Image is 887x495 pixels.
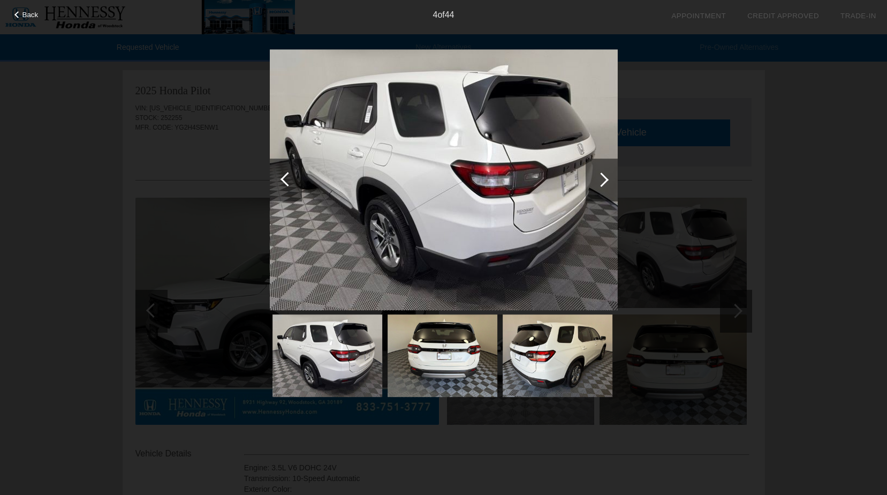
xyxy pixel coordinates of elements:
[747,12,819,20] a: Credit Approved
[270,49,618,311] img: e464ea3a-623a-4d7b-9d65-1425dbee9c9f.jpeg
[840,12,876,20] a: Trade-In
[671,12,726,20] a: Appointment
[445,10,454,19] span: 44
[272,314,382,397] img: e464ea3a-623a-4d7b-9d65-1425dbee9c9f.jpeg
[503,314,612,397] img: 624d929c-e528-4cbe-8c8d-38c59b5176ef.jpeg
[388,314,497,397] img: c94d9e9a-7b2c-4dd4-9b01-ef8ddec801fc.jpeg
[22,11,39,19] span: Back
[433,10,437,19] span: 4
